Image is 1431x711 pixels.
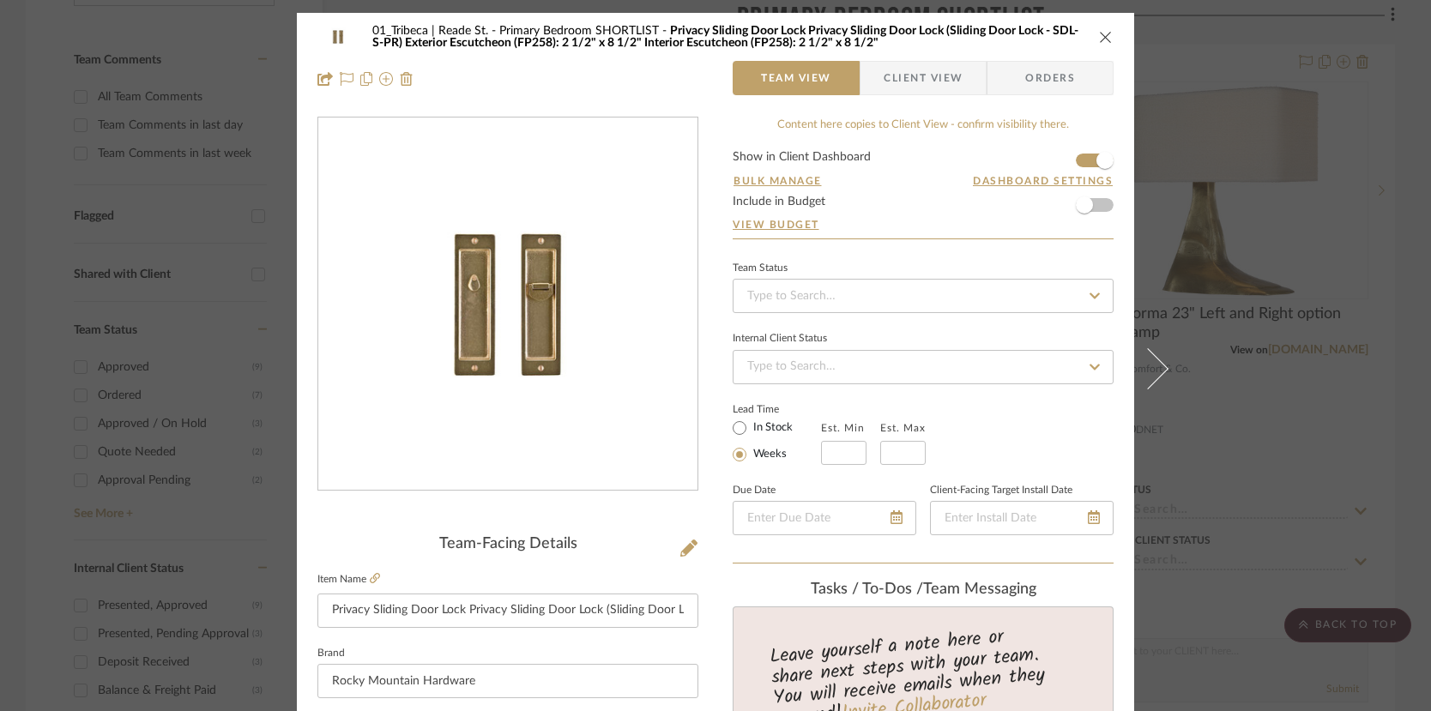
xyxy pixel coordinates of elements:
[733,264,788,273] div: Team Status
[733,486,776,495] label: Due Date
[761,61,831,95] span: Team View
[733,117,1114,134] div: Content here copies to Client View - confirm visibility there.
[733,501,916,535] input: Enter Due Date
[750,447,787,462] label: Weeks
[733,173,823,189] button: Bulk Manage
[400,72,414,86] img: Remove from project
[972,173,1114,189] button: Dashboard Settings
[1006,61,1094,95] span: Orders
[733,417,821,465] mat-radio-group: Select item type
[733,581,1114,600] div: team Messaging
[930,486,1072,495] label: Client-Facing Target Install Date
[317,594,698,628] input: Enter Item Name
[317,649,345,658] label: Brand
[884,61,963,95] span: Client View
[880,422,926,434] label: Est. Max
[811,581,923,597] span: Tasks / To-Dos /
[733,218,1114,232] a: View Budget
[733,401,821,417] label: Lead Time
[499,25,670,37] span: Primary Bedroom SHORTLIST
[317,664,698,698] input: Enter Brand
[318,118,697,491] div: 0
[317,535,698,554] div: Team-Facing Details
[1098,29,1114,45] button: close
[733,350,1114,384] input: Type to Search…
[733,279,1114,313] input: Type to Search…
[317,20,359,54] img: 409f277e-d907-4bd5-8478-de5a78a24318_48x40.jpg
[733,334,827,343] div: Internal Client Status
[821,422,865,434] label: Est. Min
[372,25,1078,49] span: Privacy Sliding Door Lock Privacy Sliding Door Lock (Sliding Door Lock - SDL-S-PR) Exterior Escut...
[930,501,1114,535] input: Enter Install Date
[322,118,694,491] img: 409f277e-d907-4bd5-8478-de5a78a24318_436x436.jpg
[317,572,380,587] label: Item Name
[750,420,793,436] label: In Stock
[372,25,499,37] span: 01_Tribeca | Reade St.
